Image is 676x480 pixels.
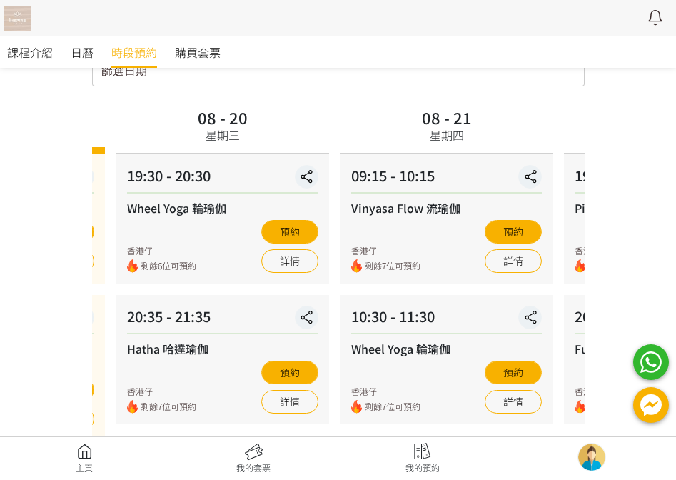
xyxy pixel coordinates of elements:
[127,385,196,398] div: 香港仔
[127,306,318,334] div: 20:35 - 21:35
[127,400,138,414] img: fire.png
[351,400,362,414] img: fire.png
[127,340,318,357] div: Hatha 哈達瑜伽
[71,44,94,61] span: 日曆
[575,259,585,273] img: fire.png
[485,390,542,414] a: 詳情
[261,249,318,273] a: 詳情
[111,36,157,68] a: 時段預約
[127,199,318,216] div: Wheel Yoga 輪瑜伽
[141,400,196,414] span: 剩餘7位可預約
[351,165,543,194] div: 09:15 - 10:15
[261,361,318,384] button: 預約
[485,361,542,384] button: 預約
[175,44,221,61] span: 購買套票
[175,36,221,68] a: 購買套票
[111,44,157,61] span: 時段預約
[575,400,585,414] img: fire.png
[141,259,196,273] span: 剩餘6位可預約
[127,244,196,257] div: 香港仔
[127,165,318,194] div: 19:30 - 20:30
[485,249,542,273] a: 詳情
[575,385,644,398] div: 香港仔
[71,36,94,68] a: 日曆
[351,259,362,273] img: fire.png
[7,44,53,61] span: 課程介紹
[575,244,644,257] div: 香港仔
[351,199,543,216] div: Vinyasa Flow 流瑜伽
[206,126,240,144] div: 星期三
[198,109,248,125] div: 08 - 20
[365,400,420,414] span: 剩餘7位可預約
[92,56,585,86] input: 篩選日期
[351,306,543,334] div: 10:30 - 11:30
[422,109,472,125] div: 08 - 21
[7,36,53,68] a: 課程介紹
[351,340,543,357] div: Wheel Yoga 輪瑜伽
[351,244,420,257] div: 香港仔
[261,390,318,414] a: 詳情
[261,220,318,244] button: 預約
[351,385,420,398] div: 香港仔
[127,259,138,273] img: fire.png
[430,126,464,144] div: 星期四
[485,220,542,244] button: 預約
[365,259,420,273] span: 剩餘7位可預約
